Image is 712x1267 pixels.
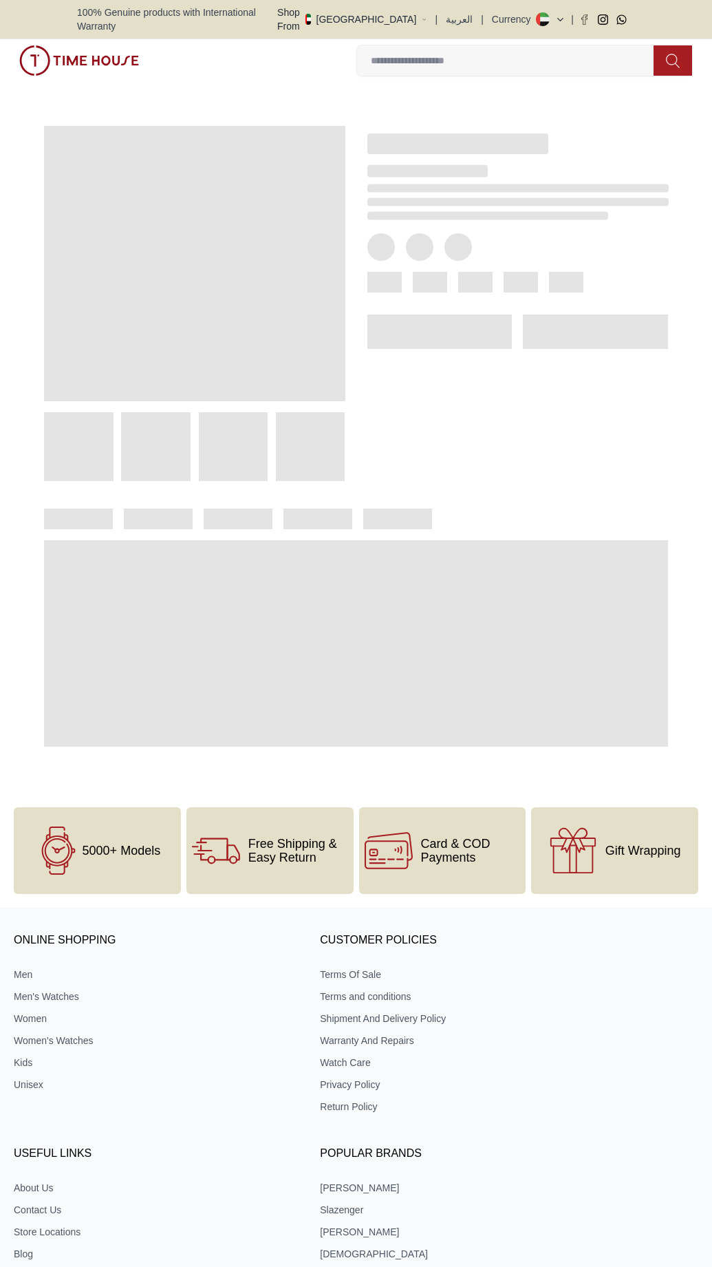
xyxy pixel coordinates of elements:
[320,968,596,981] a: Terms Of Sale
[14,1203,290,1217] a: Contact Us
[320,1078,596,1092] a: Privacy Policy
[446,12,473,26] button: العربية
[492,12,537,26] div: Currency
[320,1100,596,1114] a: Return Policy
[14,1247,290,1261] a: Blog
[320,1012,596,1025] a: Shipment And Delivery Policy
[14,1225,290,1239] a: Store Locations
[277,6,427,33] button: Shop From[GEOGRAPHIC_DATA]
[320,1247,596,1261] a: [DEMOGRAPHIC_DATA]
[83,844,161,858] span: 5000+ Models
[320,990,596,1003] a: Terms and conditions
[579,14,590,25] a: Facebook
[19,45,139,76] img: ...
[320,930,596,951] h3: CUSTOMER POLICIES
[14,1056,290,1069] a: Kids
[320,1034,596,1047] a: Warranty And Repairs
[77,6,277,33] span: 100% Genuine products with International Warranty
[305,14,311,25] img: United Arab Emirates
[320,1225,596,1239] a: [PERSON_NAME]
[481,12,484,26] span: |
[320,1181,596,1195] a: [PERSON_NAME]
[598,14,608,25] a: Instagram
[14,1012,290,1025] a: Women
[14,1181,290,1195] a: About Us
[14,990,290,1003] a: Men's Watches
[14,968,290,981] a: Men
[248,837,348,864] span: Free Shipping & Easy Return
[320,1056,596,1069] a: Watch Care
[605,844,681,858] span: Gift Wrapping
[14,1078,290,1092] a: Unisex
[14,930,290,951] h3: ONLINE SHOPPING
[421,837,521,864] span: Card & COD Payments
[320,1144,596,1164] h3: Popular Brands
[616,14,627,25] a: Whatsapp
[14,1144,290,1164] h3: USEFUL LINKS
[320,1203,596,1217] a: Slazenger
[571,12,574,26] span: |
[435,12,438,26] span: |
[14,1034,290,1047] a: Women's Watches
